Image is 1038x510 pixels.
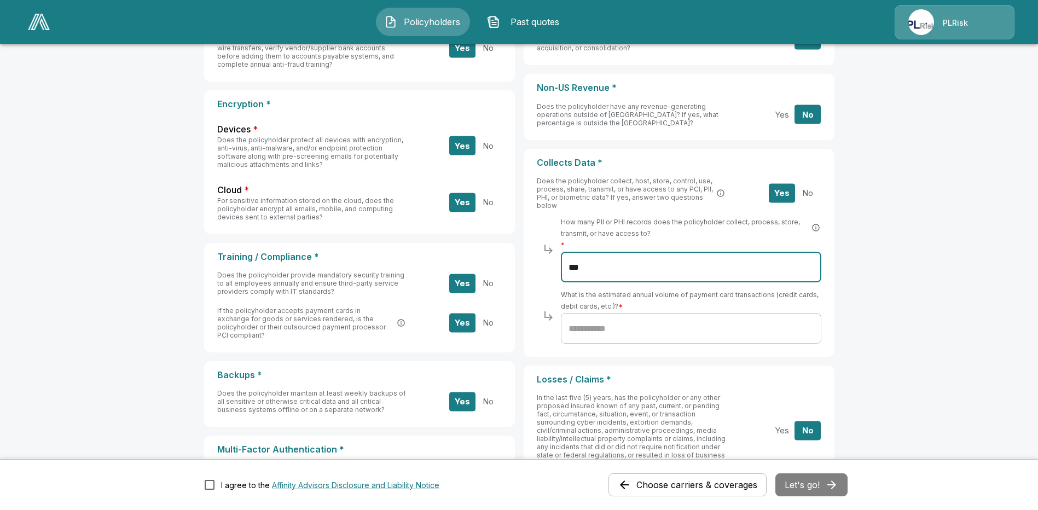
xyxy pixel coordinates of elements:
span: How many PII or PHI records does the policyholder collect, process, store, transmit, or have acce... [561,216,821,239]
button: No [475,392,501,411]
span: Cloud [217,184,242,196]
button: PCI DSS (Payment Card Industry Data Security Standard) is a set of security standards designed to... [396,317,407,328]
button: No [475,314,501,333]
button: No [475,274,501,293]
p: Encryption * [217,99,502,109]
p: Training / Compliance * [217,252,502,262]
button: Yes [449,38,475,57]
button: No [475,193,501,212]
span: Past quotes [504,15,565,28]
p: Multi-Factor Authentication * [217,444,502,455]
p: Non-US Revenue * [537,83,821,93]
button: Policyholders IconPolicyholders [376,8,470,36]
button: Yes [769,421,795,440]
button: No [475,136,501,155]
button: No [475,38,501,57]
button: No [795,184,821,203]
span: Do policyholder employees authenticate fund transfer requests, prevent unauthorized employees fro... [217,27,403,68]
button: Choose carriers & coverages [608,473,767,496]
button: No [795,421,821,440]
div: I agree to the [221,479,439,491]
span: Does the policyholder protect all devices with encryption, anti-virus, anti-malware, and/or endpo... [217,136,403,169]
span: Policyholders [402,15,462,28]
span: If the policyholder accepts payment cards in exchange for goods or services rendered, is the poli... [217,306,394,339]
button: Yes [449,193,475,212]
span: Does the policyholder have any revenue-generating operations outside of [GEOGRAPHIC_DATA]? If yes... [537,102,718,127]
h6: What is the estimated annual volume of payment card transactions (credit cards, debit cards, etc.)? [561,289,821,312]
img: AA Logo [28,14,50,30]
button: PCI: Payment card information. PII: Personally Identifiable Information (names, SSNs, addresses).... [715,188,726,199]
button: Yes [769,184,795,203]
img: Policyholders Icon [384,15,397,28]
span: Does the policyholder maintain at least weekly backups of all sensitive or otherwise critical dat... [217,389,406,414]
span: Does the policyholder provide mandatory security training to all employees annually and ensure th... [217,271,404,295]
span: Does the policyholder collect, host, store, control, use, process, share, transmit, or have acces... [537,177,714,210]
span: For sensitive information stored on the cloud, does the policyholder encrypt all emails, mobile, ... [217,196,394,221]
button: Yes [449,274,475,293]
span: Devices [217,123,251,136]
p: Collects Data * [537,158,821,168]
button: Yes [449,392,475,411]
button: Yes [769,105,795,124]
span: In the last five (5) years, has the policyholder or any other proposed insured known of any past,... [537,393,726,467]
button: PII: Personally Identifiable Information (names, SSNs, addresses, phone numbers). PHI: Protected ... [810,222,821,233]
img: Past quotes Icon [487,15,500,28]
p: Losses / Claims * [537,374,821,385]
button: No [795,105,821,124]
button: I agree to the [272,479,439,491]
button: Yes [449,136,475,155]
p: Backups * [217,370,502,380]
button: Past quotes IconPast quotes [479,8,573,36]
button: Yes [449,314,475,333]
